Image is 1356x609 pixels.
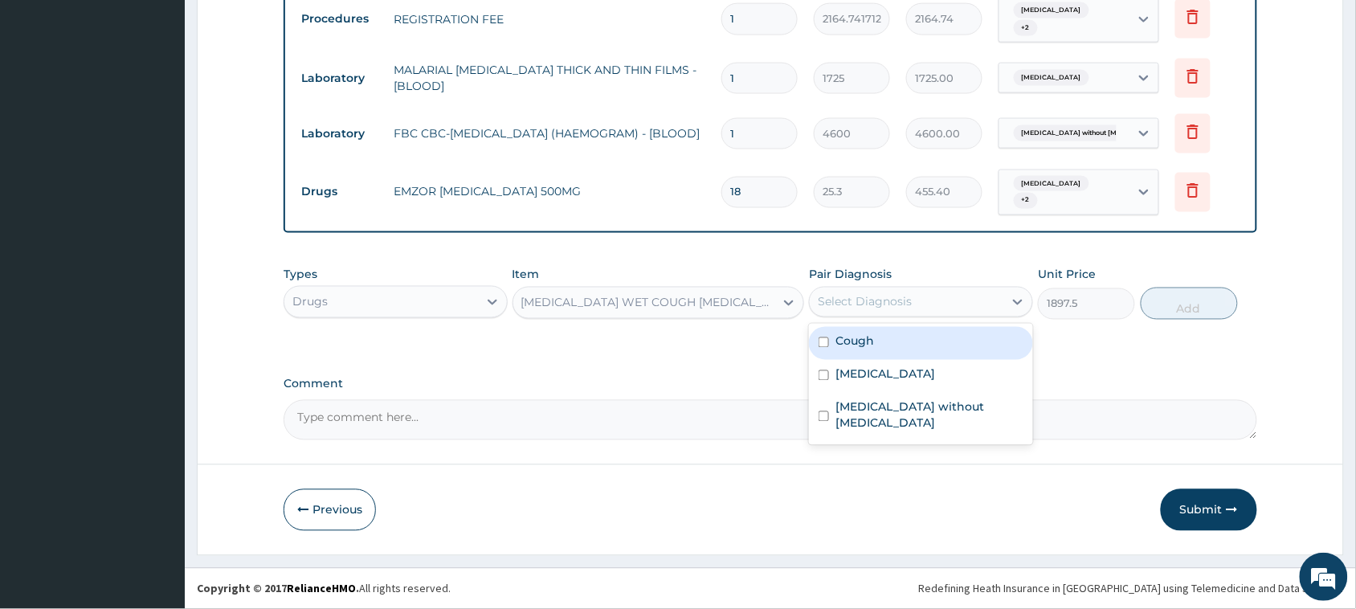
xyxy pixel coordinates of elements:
span: + 2 [1014,193,1038,209]
img: d_794563401_company_1708531726252_794563401 [30,80,65,121]
div: Chat with us now [84,90,270,111]
span: [MEDICAL_DATA] [1014,176,1089,192]
td: Procedures [293,4,386,34]
div: Minimize live chat window [263,8,302,47]
div: [MEDICAL_DATA] WET COUGH [MEDICAL_DATA] [521,295,777,311]
button: Add [1141,288,1238,320]
label: Cough [835,333,874,349]
td: EMZOR [MEDICAL_DATA] 500MG [386,176,713,208]
span: [MEDICAL_DATA] [1014,70,1089,86]
span: [MEDICAL_DATA] without [MEDICAL_DATA] [1014,125,1176,141]
td: Drugs [293,178,386,207]
div: Select Diagnosis [818,294,912,310]
label: Types [284,268,317,282]
label: [MEDICAL_DATA] [835,366,935,382]
span: We're online! [93,202,222,365]
textarea: Type your message and hit 'Enter' [8,439,306,495]
td: Laboratory [293,63,386,93]
td: REGISTRATION FEE [386,3,713,35]
td: Laboratory [293,119,386,149]
button: Previous [284,489,376,531]
label: Unit Price [1038,267,1096,283]
div: Drugs [292,294,328,310]
span: + 2 [1014,20,1038,36]
label: [MEDICAL_DATA] without [MEDICAL_DATA] [835,399,1023,431]
span: [MEDICAL_DATA] [1014,2,1089,18]
button: Submit [1161,489,1257,531]
div: Redefining Heath Insurance in [GEOGRAPHIC_DATA] using Telemedicine and Data Science! [919,581,1344,597]
td: MALARIAL [MEDICAL_DATA] THICK AND THIN FILMS - [BLOOD] [386,54,713,102]
td: FBC CBC-[MEDICAL_DATA] (HAEMOGRAM) - [BLOOD] [386,117,713,149]
label: Comment [284,378,1257,391]
label: Item [513,267,540,283]
strong: Copyright © 2017 . [197,582,359,596]
a: RelianceHMO [287,582,356,596]
label: Pair Diagnosis [809,267,892,283]
footer: All rights reserved. [185,568,1356,609]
